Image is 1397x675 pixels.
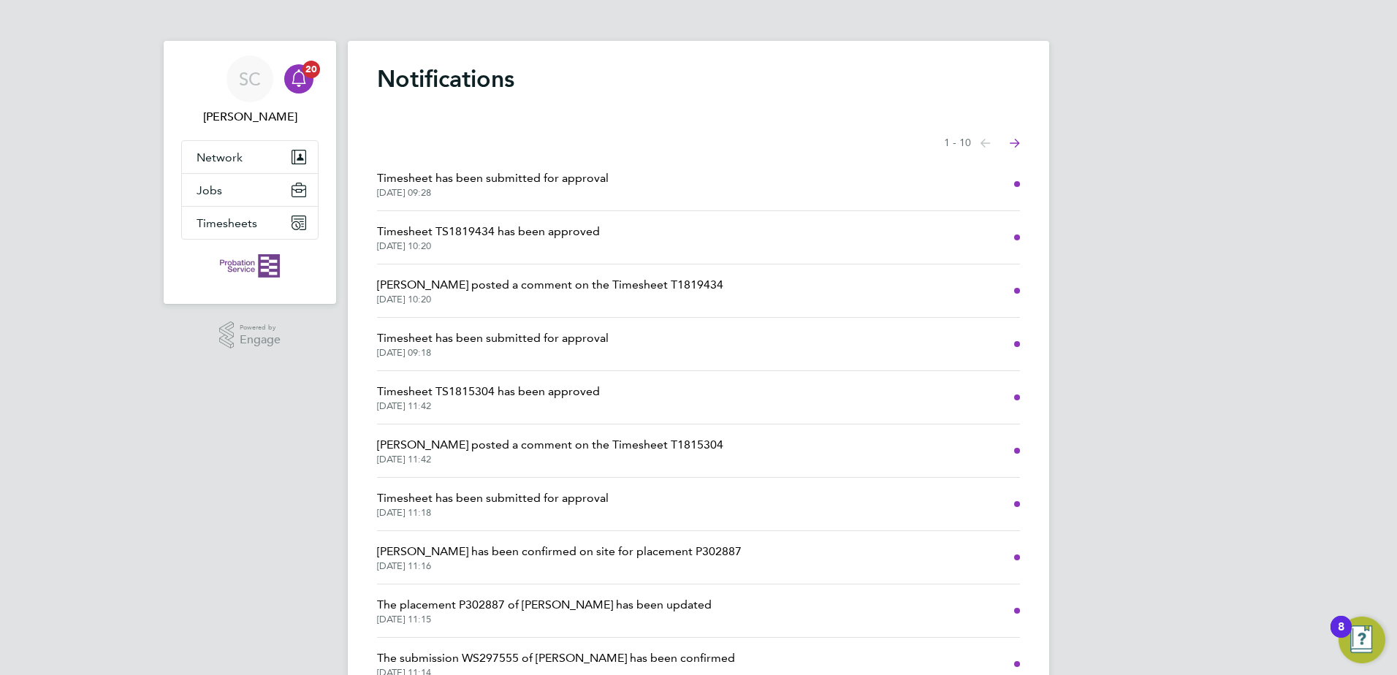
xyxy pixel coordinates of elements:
span: 1 - 10 [944,136,971,150]
span: Powered by [240,321,281,334]
a: Go to home page [181,254,319,278]
span: [DATE] 09:28 [377,187,609,199]
span: [DATE] 11:42 [377,400,600,412]
span: Timesheets [197,216,257,230]
a: Timesheet has been submitted for approval[DATE] 09:18 [377,329,609,359]
span: [DATE] 11:15 [377,614,712,625]
span: [PERSON_NAME] has been confirmed on site for placement P302887 [377,543,742,560]
a: Timesheet has been submitted for approval[DATE] 11:18 [377,489,609,519]
a: [PERSON_NAME] posted a comment on the Timesheet T1819434[DATE] 10:20 [377,276,723,305]
span: Engage [240,334,281,346]
span: [DATE] 10:20 [377,294,723,305]
a: [PERSON_NAME] posted a comment on the Timesheet T1815304[DATE] 11:42 [377,436,723,465]
span: 20 [302,61,320,78]
span: Timesheet has been submitted for approval [377,489,609,507]
a: Timesheet TS1815304 has been approved[DATE] 11:42 [377,383,600,412]
a: Timesheet TS1819434 has been approved[DATE] 10:20 [377,223,600,252]
div: 8 [1338,627,1344,646]
a: [PERSON_NAME] has been confirmed on site for placement P302887[DATE] 11:16 [377,543,742,572]
nav: Main navigation [164,41,336,304]
span: Timesheet has been submitted for approval [377,169,609,187]
span: Jobs [197,183,222,197]
nav: Select page of notifications list [944,129,1020,158]
span: [DATE] 10:20 [377,240,600,252]
span: Timesheet has been submitted for approval [377,329,609,347]
button: Open Resource Center, 8 new notifications [1339,617,1385,663]
img: probationservice-logo-retina.png [220,254,279,278]
span: [PERSON_NAME] posted a comment on the Timesheet T1815304 [377,436,723,454]
span: [DATE] 11:16 [377,560,742,572]
span: [PERSON_NAME] posted a comment on the Timesheet T1819434 [377,276,723,294]
span: SC [239,69,261,88]
a: The placement P302887 of [PERSON_NAME] has been updated[DATE] 11:15 [377,596,712,625]
span: [DATE] 11:18 [377,507,609,519]
span: Network [197,150,243,164]
span: [DATE] 09:18 [377,347,609,359]
span: Timesheet TS1815304 has been approved [377,383,600,400]
button: Jobs [182,174,318,206]
button: Network [182,141,318,173]
a: Timesheet has been submitted for approval[DATE] 09:28 [377,169,609,199]
span: The submission WS297555 of [PERSON_NAME] has been confirmed [377,649,735,667]
span: The placement P302887 of [PERSON_NAME] has been updated [377,596,712,614]
a: SC[PERSON_NAME] [181,56,319,126]
span: Sharon Coleman [181,108,319,126]
span: [DATE] 11:42 [377,454,723,465]
a: 20 [284,56,313,102]
a: Powered byEngage [219,321,281,349]
h1: Notifications [377,64,1020,94]
button: Timesheets [182,207,318,239]
span: Timesheet TS1819434 has been approved [377,223,600,240]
